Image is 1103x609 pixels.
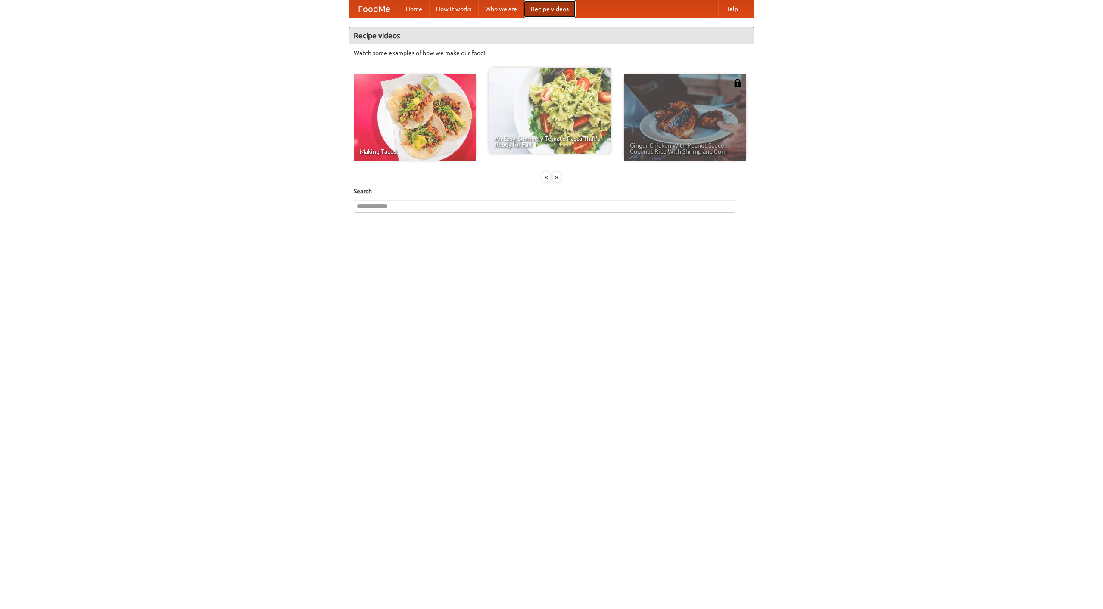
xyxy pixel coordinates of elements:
a: An Easy, Summery Tomato Pasta That's Ready for Fall [489,68,611,154]
p: Watch some examples of how we make our food! [354,49,749,57]
span: An Easy, Summery Tomato Pasta That's Ready for Fall [495,136,605,148]
span: Making Tacos [360,148,470,155]
h4: Recipe videos [349,27,754,44]
img: 483408.png [733,79,742,87]
h5: Search [354,187,749,195]
a: Who we are [478,0,524,18]
a: How it works [429,0,478,18]
div: » [553,172,561,182]
a: Recipe videos [524,0,576,18]
div: « [542,172,550,182]
a: Home [399,0,429,18]
a: FoodMe [349,0,399,18]
a: Making Tacos [354,74,476,161]
a: Help [718,0,745,18]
